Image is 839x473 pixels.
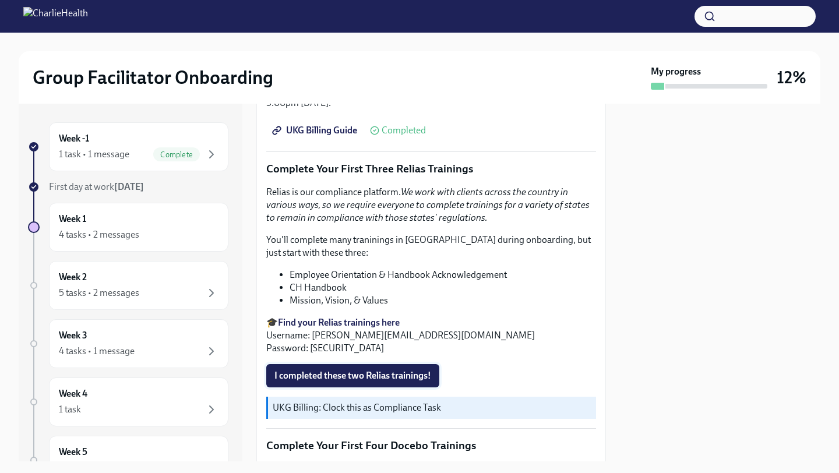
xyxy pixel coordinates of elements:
em: We work with clients across the country in various ways, so we require everyone to complete train... [266,186,590,223]
a: Week 25 tasks • 2 messages [28,261,228,310]
p: You'll complete many traninings in [GEOGRAPHIC_DATA] during onboarding, but just start with these... [266,234,596,259]
a: UKG Billing Guide [266,119,365,142]
h2: Group Facilitator Onboarding [33,66,273,89]
h6: Week 1 [59,213,86,225]
h3: 12% [777,67,806,88]
p: 🎓 Username: [PERSON_NAME][EMAIL_ADDRESS][DOMAIN_NAME] Password: [SECURITY_DATA] [266,316,596,355]
a: First day at work[DATE] [28,181,228,193]
h6: Week 2 [59,271,87,284]
span: Completed [382,126,426,135]
li: CH Handbook [290,281,596,294]
span: I completed these two Relias trainings! [274,370,431,382]
a: Find your Relias trainings here [278,317,400,328]
li: Employee Orientation & Handbook Acknowledgement [290,269,596,281]
div: 4 tasks • 2 messages [59,228,139,241]
span: First day at work [49,181,144,192]
strong: [DATE] [114,181,144,192]
div: 5 tasks • 2 messages [59,287,139,299]
p: Complete Your First Three Relias Trainings [266,161,596,177]
div: 1 task • 1 message [59,148,129,161]
span: UKG Billing Guide [274,125,357,136]
h6: Week 4 [59,387,87,400]
button: I completed these two Relias trainings! [266,364,439,387]
h6: Week -1 [59,132,89,145]
h6: Week 3 [59,329,87,342]
a: Week 14 tasks • 2 messages [28,203,228,252]
a: Week -11 task • 1 messageComplete [28,122,228,171]
strong: My progress [651,65,701,78]
p: Complete Your First Four Docebo Trainings [266,438,596,453]
li: Mission, Vision, & Values [290,294,596,307]
a: Week 41 task [28,377,228,426]
img: CharlieHealth [23,7,88,26]
a: Week 34 tasks • 1 message [28,319,228,368]
p: Relias is our compliance platform. [266,186,596,224]
h6: Week 5 [59,446,87,458]
div: 4 tasks • 1 message [59,345,135,358]
span: Complete [153,150,200,159]
p: UKG Billing: Clock this as Compliance Task [273,401,591,414]
div: 1 task [59,403,81,416]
